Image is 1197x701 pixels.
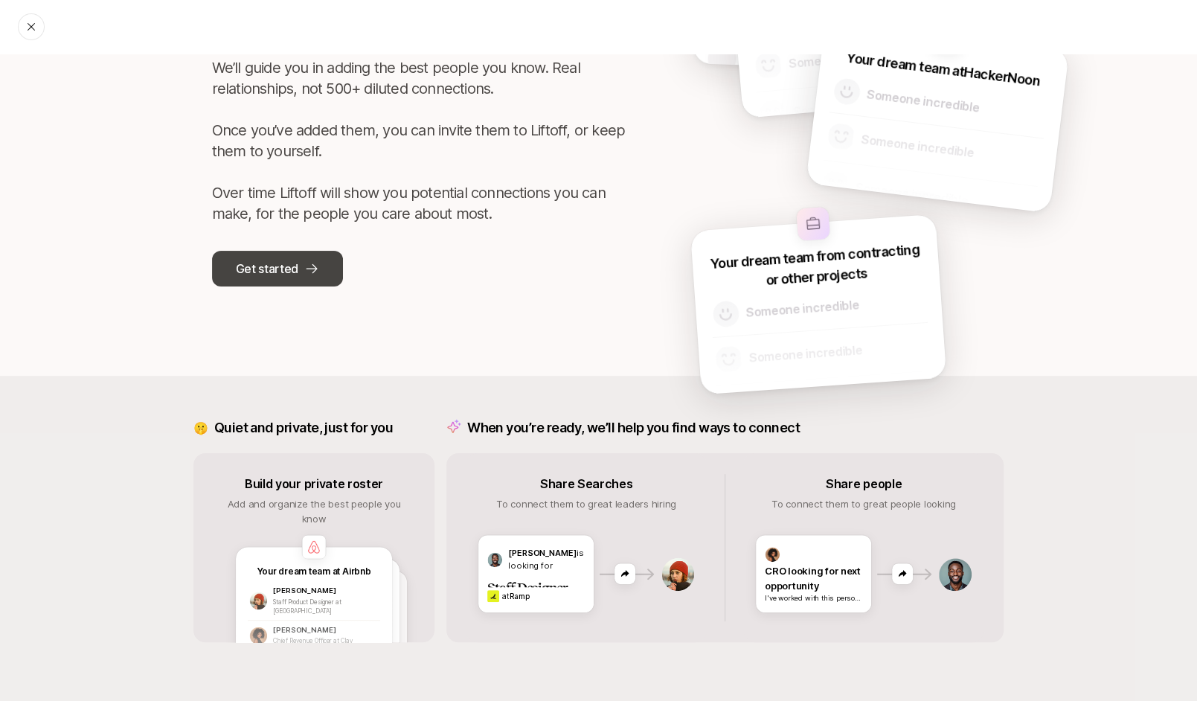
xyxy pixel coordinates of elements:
p: Quiet and private, just for you [214,417,393,438]
img: avatar-2.png [765,547,780,562]
span: [PERSON_NAME] [508,548,577,558]
span: Add and organize the best people you know [228,498,401,525]
p: is looking for [508,547,585,572]
p: Staff Designer [487,577,585,587]
img: other-company-logo.svg [795,207,829,241]
p: We’ll guide you in adding the best people you know. Real relationships, not 500+ diluted connecti... [212,57,629,224]
button: Get started [212,251,343,287]
span: Ramp [510,592,530,601]
span: To connect them to great leaders hiring [496,498,676,510]
p: at [502,591,529,602]
img: avatar-4.png [487,552,502,567]
p: Your dream team at Airbnb [257,565,370,578]
p: When you’re ready, we’ll help you find ways to connect [467,417,800,438]
p: Your dream team from contracting or other projects [706,239,924,294]
p: CRO looking for next opportunity [765,563,862,593]
img: company-logo.png [302,535,326,559]
p: Get started [236,259,298,278]
img: avatar-1.png [661,557,694,591]
p: [PERSON_NAME] [273,586,380,597]
p: Your dream team at HackerNoon [845,48,1041,92]
img: avatar-4.png [938,557,972,591]
p: Build your private roster [245,474,383,493]
p: I've worked with this person at Intercom and they are a great leader [765,593,862,602]
span: To connect them to great people looking [771,498,956,510]
img: f92ccad0_b811_468c_8b5a_ad63715c99b3.jpg [487,590,499,602]
p: Share people [826,474,902,493]
p: 🤫 [193,418,208,438]
p: Share Searches [540,474,633,493]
